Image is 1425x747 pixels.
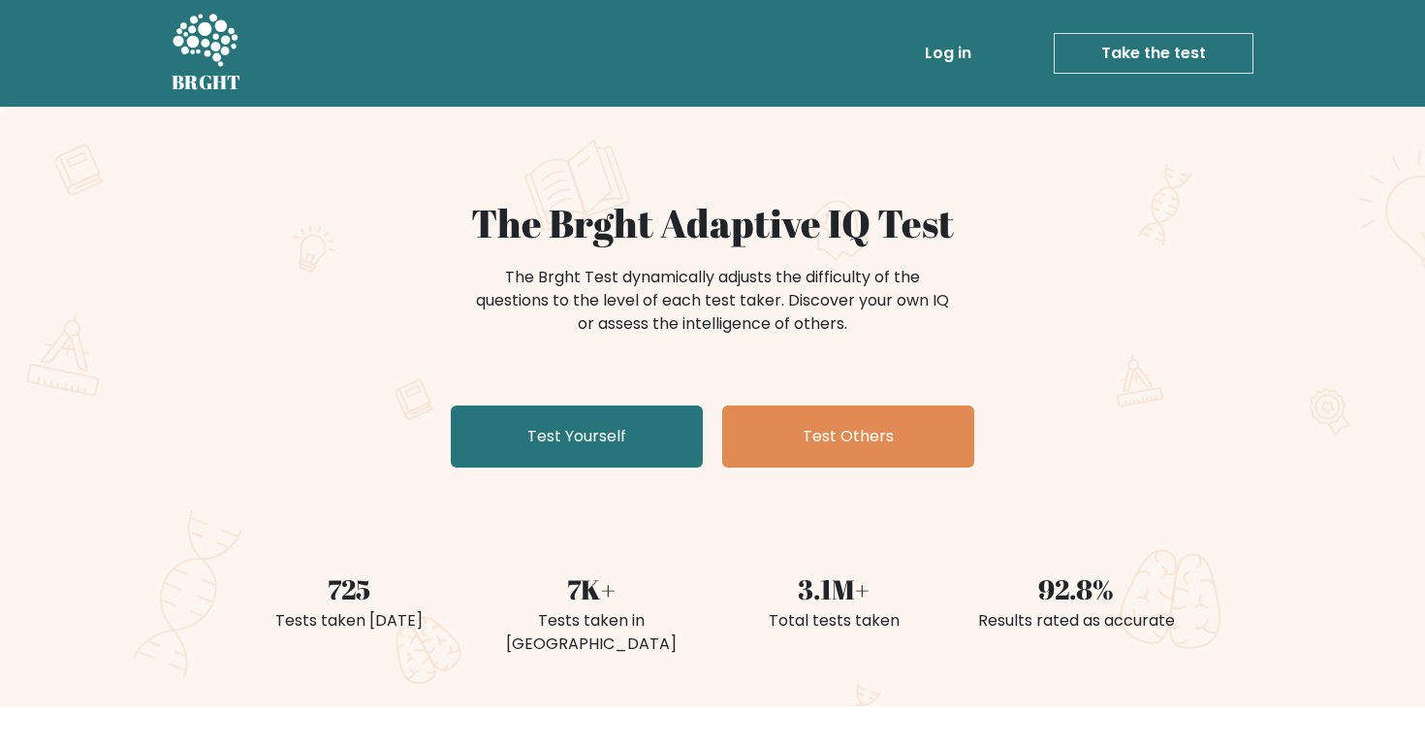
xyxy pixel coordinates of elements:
a: Log in [917,34,979,73]
div: 92.8% [966,568,1186,609]
div: 725 [239,568,459,609]
h5: BRGHT [172,71,241,94]
div: The Brght Test dynamically adjusts the difficulty of the questions to the level of each test take... [470,266,955,336]
a: Take the test [1054,33,1253,74]
div: 3.1M+ [724,568,943,609]
div: Tests taken in [GEOGRAPHIC_DATA] [482,609,701,656]
div: 7K+ [482,568,701,609]
a: Test Others [722,406,974,468]
div: Results rated as accurate [966,609,1186,633]
a: BRGHT [172,8,241,99]
h1: The Brght Adaptive IQ Test [239,200,1186,246]
a: Test Yourself [451,406,703,468]
div: Total tests taken [724,609,943,633]
div: Tests taken [DATE] [239,609,459,633]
